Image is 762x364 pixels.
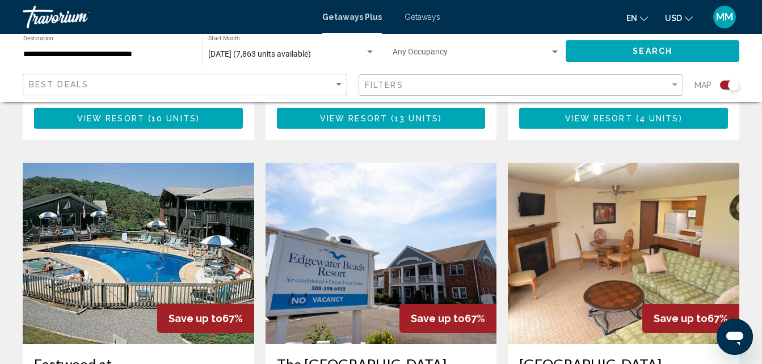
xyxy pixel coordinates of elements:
[266,163,497,344] img: ii_eeb1.jpg
[665,10,693,26] button: Change currency
[639,114,679,123] span: 4 units
[320,114,388,123] span: View Resort
[716,11,733,23] span: MM
[169,312,222,324] span: Save up to
[388,114,442,123] span: ( )
[642,304,739,333] div: 67%
[565,114,633,123] span: View Resort
[157,304,254,333] div: 67%
[23,6,311,28] a: Travorium
[277,108,486,129] button: View Resort(13 units)
[394,114,439,123] span: 13 units
[633,47,672,56] span: Search
[694,77,712,93] span: Map
[77,114,145,123] span: View Resort
[717,319,753,355] iframe: Button to launch messaging window
[633,114,683,123] span: ( )
[508,163,739,344] img: ii_fhr1.jpg
[322,12,382,22] a: Getaways Plus
[710,5,739,29] button: User Menu
[626,14,637,23] span: en
[399,304,496,333] div: 67%
[566,40,739,61] button: Search
[208,49,311,58] span: [DATE] (7,863 units available)
[365,81,403,90] span: Filters
[34,108,243,129] button: View Resort(10 units)
[23,163,254,344] img: ii_eap1.jpg
[359,74,683,97] button: Filter
[145,114,200,123] span: ( )
[519,108,728,129] button: View Resort(4 units)
[151,114,196,123] span: 10 units
[411,312,465,324] span: Save up to
[405,12,440,22] a: Getaways
[29,80,344,90] mat-select: Sort by
[654,312,708,324] span: Save up to
[665,14,682,23] span: USD
[29,80,89,89] span: Best Deals
[626,10,648,26] button: Change language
